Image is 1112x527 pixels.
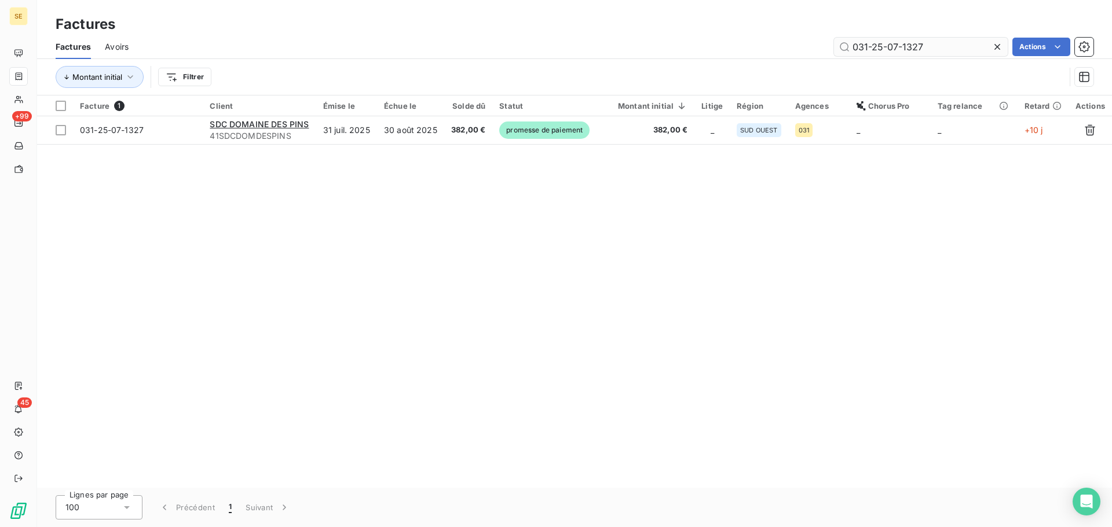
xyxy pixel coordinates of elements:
[56,14,115,35] h3: Factures
[740,127,777,134] span: SUD OUEST
[158,68,211,86] button: Filtrer
[65,502,79,513] span: 100
[604,101,688,110] div: Montant initial
[239,495,297,519] button: Suivant
[80,125,144,135] span: 031-25-07-1327
[857,101,924,110] div: Chorus Pro
[1076,101,1105,110] div: Actions
[114,101,125,111] span: 1
[80,101,109,110] span: Facture
[938,125,941,135] span: _
[857,125,860,135] span: _
[222,495,239,519] button: 1
[384,101,437,110] div: Échue le
[210,119,309,129] span: SDC DOMAINE DES PINS
[451,124,485,136] span: 382,00 €
[229,502,232,513] span: 1
[152,495,222,519] button: Précédent
[17,397,32,408] span: 45
[1012,38,1070,56] button: Actions
[316,116,377,144] td: 31 juil. 2025
[451,101,485,110] div: Solde dû
[210,101,309,110] div: Client
[323,101,370,110] div: Émise le
[56,66,144,88] button: Montant initial
[834,38,1008,56] input: Rechercher
[210,130,309,142] span: 41SDCDOMDESPINS
[1025,101,1062,110] div: Retard
[711,125,714,135] span: _
[12,111,32,121] span: +99
[604,124,688,136] span: 382,00 €
[105,41,129,53] span: Avoirs
[499,101,590,110] div: Statut
[9,7,28,25] div: SE
[737,101,781,110] div: Région
[377,116,444,144] td: 30 août 2025
[499,121,590,139] span: promesse de paiement
[799,127,809,134] span: 031
[1073,488,1100,515] div: Open Intercom Messenger
[938,101,1011,110] div: Tag relance
[72,72,122,82] span: Montant initial
[701,101,723,110] div: Litige
[1025,125,1043,135] span: +10 j
[9,502,28,520] img: Logo LeanPay
[56,41,91,53] span: Factures
[795,101,843,110] div: Agences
